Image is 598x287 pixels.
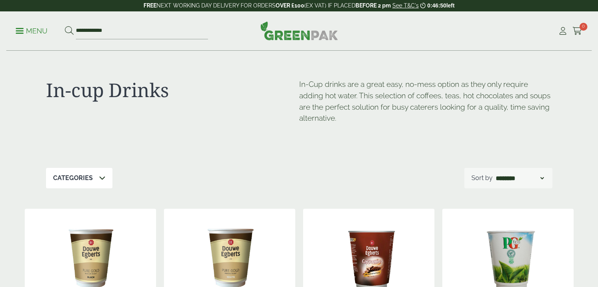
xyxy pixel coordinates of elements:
[580,23,587,31] span: 0
[572,27,582,35] i: Cart
[392,2,419,9] a: See T&C's
[558,27,568,35] i: My Account
[471,173,493,183] p: Sort by
[494,173,545,183] select: Shop order
[46,79,299,101] h1: In-cup Drinks
[53,173,93,183] p: Categories
[276,2,304,9] strong: OVER £100
[16,26,48,34] a: Menu
[260,21,338,40] img: GreenPak Supplies
[16,26,48,36] p: Menu
[427,2,446,9] span: 0:46:50
[572,25,582,37] a: 0
[446,2,454,9] span: left
[144,2,156,9] strong: FREE
[355,2,391,9] strong: BEFORE 2 pm
[299,79,552,124] p: In-Cup drinks are a great easy, no-mess option as they only require adding hot water. This select...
